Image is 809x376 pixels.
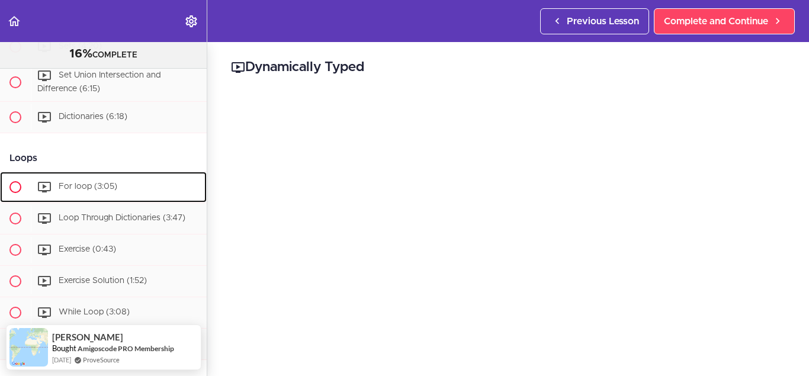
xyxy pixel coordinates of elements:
[83,355,120,365] a: ProveSource
[59,277,147,285] span: Exercise Solution (1:52)
[52,355,71,365] span: [DATE]
[231,57,785,78] h2: Dynamically Typed
[567,14,639,28] span: Previous Lesson
[37,71,160,93] span: Set Union Intersection and Difference (6:15)
[7,14,21,28] svg: Back to course curriculum
[664,14,768,28] span: Complete and Continue
[540,8,649,34] a: Previous Lesson
[59,113,127,121] span: Dictionaries (6:18)
[654,8,795,34] a: Complete and Continue
[59,308,130,317] span: While Loop (3:08)
[59,214,185,223] span: Loop Through Dictionaries (3:47)
[9,328,48,367] img: provesource social proof notification image
[59,183,117,191] span: For loop (3:05)
[78,344,174,353] a: Amigoscode PRO Membership
[52,332,123,342] span: [PERSON_NAME]
[59,246,116,254] span: Exercise (0:43)
[184,14,198,28] svg: Settings Menu
[69,48,92,60] span: 16%
[52,343,76,353] span: Bought
[15,47,192,62] div: COMPLETE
